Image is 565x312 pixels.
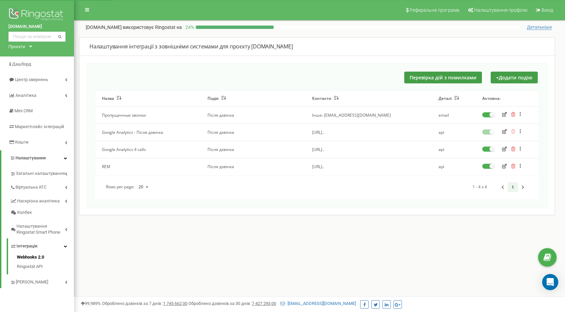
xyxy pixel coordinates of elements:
[8,32,66,42] input: Пошук за номером
[12,62,31,67] span: Дашборд
[10,219,74,238] a: Налаштування Ringostat Smart Phone
[541,7,553,13] span: Вихід
[95,158,201,175] td: REM
[15,155,46,160] span: Налаштування
[201,158,306,175] td: Після дзвінка
[432,124,475,141] td: api
[432,141,475,158] td: api
[139,185,143,189] div: 20
[16,223,65,236] span: Налаштування Ringostat Smart Phone
[102,301,187,306] span: Оброблено дзвінків за 7 днів :
[312,164,324,169] span: [URL]..
[312,96,339,101] button: Контакти
[201,141,306,158] td: Після дзвінка
[252,301,276,306] u: 7 427 293,00
[86,24,182,31] p: [DOMAIN_NAME]
[432,158,475,175] td: api
[508,182,518,192] a: 1
[15,184,46,191] span: Віртуальна АТС
[10,166,74,180] a: Загальні налаштування
[15,93,36,98] span: Аналiтика
[527,25,552,30] span: Детальніше
[10,238,74,252] a: Інтеграція
[208,96,226,101] button: Подія
[1,150,74,166] a: Налаштування
[17,198,60,204] span: Наскрізна аналітика
[498,182,528,192] div: Pagination Navigation
[482,96,500,101] button: Активна:
[201,107,306,124] td: Після дзвінка
[17,262,74,270] a: Ringostat API
[15,140,29,145] span: Кошти
[10,274,74,288] a: [PERSON_NAME]
[473,182,528,192] div: 1 - 4 з 4
[8,24,66,30] a: [DOMAIN_NAME]
[16,170,65,177] span: Загальні налаштування
[312,147,324,152] span: [URL]..
[16,243,37,249] span: Інтеграція
[95,141,201,158] td: Google Analytics 4 calls
[14,108,33,113] span: Mini CRM
[17,254,74,262] a: Webhooks 2.0
[542,274,558,290] div: Open Intercom Messenger
[10,180,74,193] a: Віртуальна АТС
[163,301,187,306] u: 1 745 662,00
[432,107,475,124] td: email
[102,96,121,101] button: Назва
[410,7,459,13] span: Реферальна програма
[305,107,432,124] td: Інше: [EMAIL_ADDRESS][DOMAIN_NAME]
[280,301,356,306] a: [EMAIL_ADDRESS][DOMAIN_NAME]
[106,182,152,192] div: Rows per page:
[17,209,32,216] span: Колбек
[439,96,459,101] button: Деталі
[10,207,74,219] a: Колбек
[95,124,201,141] td: Google Analytics - Після дзвінка
[16,279,48,285] span: [PERSON_NAME]
[89,43,544,50] div: Налаштування інтеграції з зовнішніми системами для проєкту [DOMAIN_NAME]
[201,124,306,141] td: Після дзвінка
[491,72,538,83] button: +Додати подію
[474,7,527,13] span: Налаштування профілю
[8,7,66,24] img: Ringostat logo
[188,301,276,306] span: Оброблено дзвінків за 30 днів :
[15,77,48,82] span: Центр звернень
[10,193,74,207] a: Наскрізна аналітика
[312,129,324,135] span: [URL]..
[95,107,201,124] td: Пропущенные звонки
[123,25,182,30] span: використовує Ringostat на
[81,301,101,306] span: 99,989%
[8,43,25,50] div: Проєкти
[15,124,64,129] span: Маркетплейс інтеграцій
[404,72,482,83] button: Перевірка дій з помилками
[182,24,196,31] p: 24 %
